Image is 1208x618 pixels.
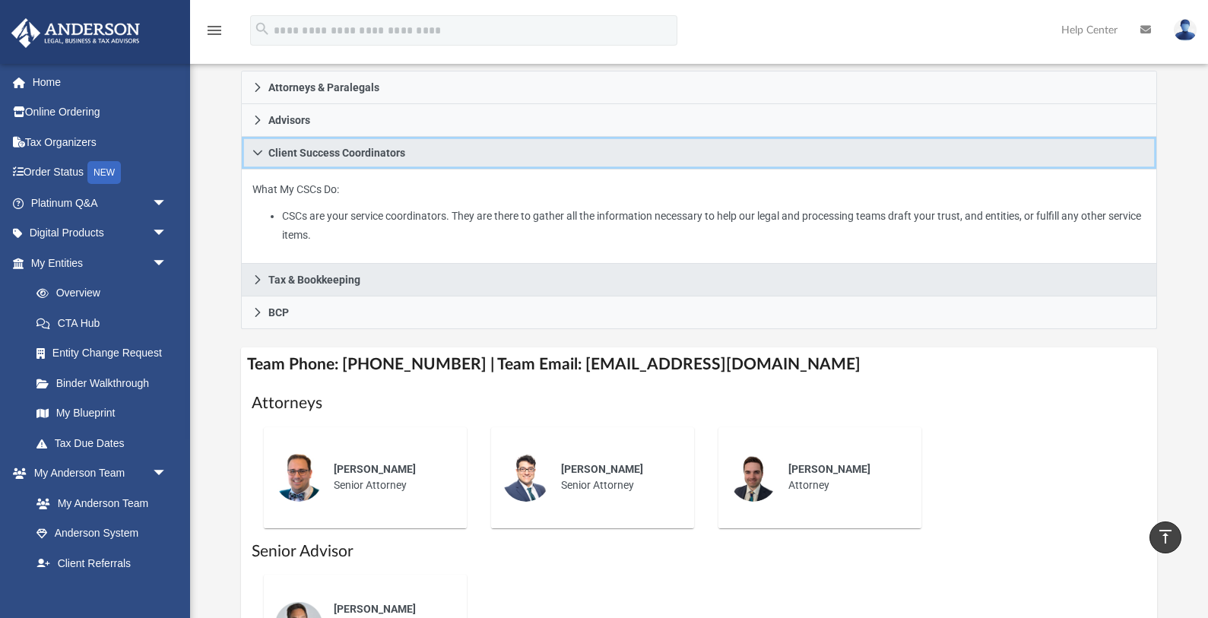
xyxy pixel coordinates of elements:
h1: Senior Advisor [252,540,1146,563]
img: Anderson Advisors Platinum Portal [7,18,144,48]
div: Attorney [778,451,911,504]
img: thumbnail [502,453,550,502]
a: Tax & Bookkeeping [241,264,1157,296]
p: What My CSCs Do: [252,180,1146,244]
a: Home [11,67,190,97]
h4: Team Phone: [PHONE_NUMBER] | Team Email: [EMAIL_ADDRESS][DOMAIN_NAME] [241,347,1157,382]
a: CTA Hub [21,308,190,338]
a: Anderson System [21,518,182,549]
a: Digital Productsarrow_drop_down [11,218,190,249]
span: Attorneys & Paralegals [268,82,379,93]
a: Platinum Q&Aarrow_drop_down [11,188,190,218]
li: CSCs are your service coordinators. They are there to gather all the information necessary to hel... [282,207,1146,244]
div: Senior Attorney [323,451,456,504]
span: BCP [268,307,289,318]
span: [PERSON_NAME] [334,603,416,615]
span: arrow_drop_down [152,458,182,490]
div: NEW [87,161,121,184]
span: Tax & Bookkeeping [268,274,360,285]
span: Client Success Coordinators [268,147,405,158]
a: menu [205,29,224,40]
a: Overview [21,278,190,309]
i: menu [205,21,224,40]
img: thumbnail [274,453,323,502]
a: Client Success Coordinators [241,137,1157,170]
span: arrow_drop_down [152,248,182,279]
a: Entity Change Request [21,338,190,369]
i: vertical_align_top [1156,528,1175,546]
span: [PERSON_NAME] [334,463,416,475]
a: vertical_align_top [1149,521,1181,553]
a: Attorneys & Paralegals [241,71,1157,104]
div: Senior Attorney [550,451,683,504]
a: BCP [241,296,1157,329]
span: arrow_drop_down [152,188,182,219]
span: Advisors [268,115,310,125]
img: User Pic [1174,19,1197,41]
a: My Entitiesarrow_drop_down [11,248,190,278]
span: [PERSON_NAME] [561,463,643,475]
div: Client Success Coordinators [241,170,1157,264]
a: Tax Due Dates [21,428,190,458]
h1: Attorneys [252,392,1146,414]
a: Binder Walkthrough [21,368,190,398]
a: Online Ordering [11,97,190,128]
a: My Anderson Teamarrow_drop_down [11,458,182,489]
i: search [254,21,271,37]
a: Tax Organizers [11,127,190,157]
img: thumbnail [729,453,778,502]
a: Advisors [241,104,1157,137]
span: [PERSON_NAME] [788,463,870,475]
a: Client Referrals [21,548,182,578]
a: Order StatusNEW [11,157,190,189]
span: arrow_drop_down [152,218,182,249]
a: My Anderson Team [21,488,175,518]
a: My Blueprint [21,398,182,429]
